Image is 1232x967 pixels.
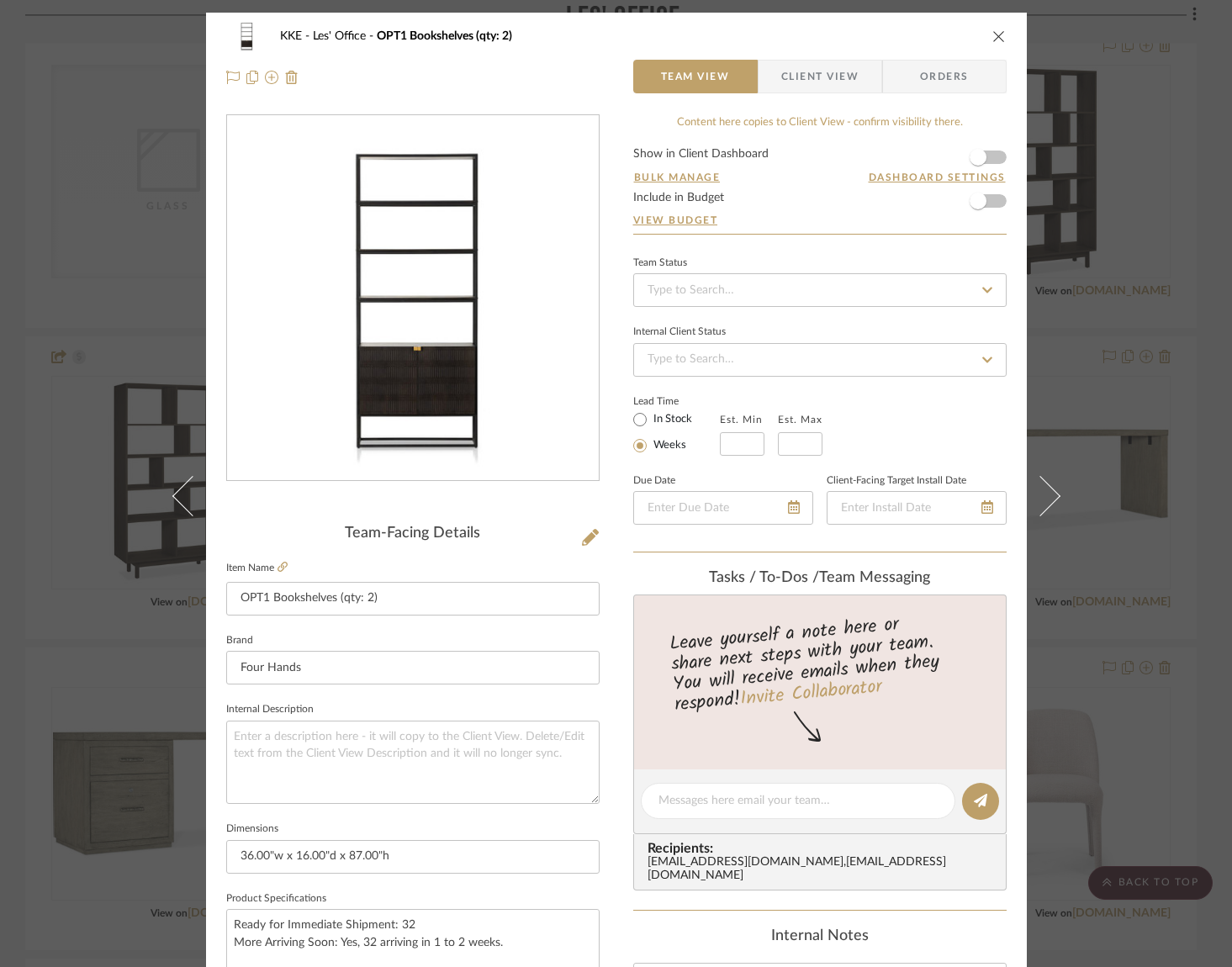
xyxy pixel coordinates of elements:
img: Remove from project [285,71,299,84]
button: close [991,29,1007,44]
button: Bulk Manage [633,170,722,185]
label: Due Date [633,477,675,485]
div: [EMAIL_ADDRESS][DOMAIN_NAME] , [EMAIL_ADDRESS][DOMAIN_NAME] [648,856,999,883]
span: Team View [661,60,730,93]
img: ae6e1274-833c-4390-b1cc-1db8336e53ae_436x436.jpg [230,116,595,481]
div: team Messaging [633,569,1007,588]
label: Est. Max [778,414,822,425]
a: Invite Collaborator [738,673,882,715]
span: OPT1 Bookshelves (qty: 2) [377,30,512,42]
span: Orders [902,60,987,93]
span: Les' Office [313,30,377,42]
label: Lead Time [633,394,720,409]
input: Enter Due Date [633,491,813,525]
div: Internal Client Status [633,328,726,336]
label: Dimensions [226,825,278,833]
div: Leave yourself a note here or share next steps with your team. You will receive emails when they ... [631,606,1008,719]
span: Tasks / To-Dos / [709,570,819,585]
label: Client-Facing Target Install Date [827,477,966,485]
label: Weeks [650,438,686,453]
div: Team Status [633,259,687,267]
img: ae6e1274-833c-4390-b1cc-1db8336e53ae_48x40.jpg [226,19,267,53]
label: Internal Description [226,705,314,714]
div: 0 [227,116,599,481]
mat-radio-group: Select item type [633,409,720,456]
div: Internal Notes [633,927,1007,946]
label: Est. Min [720,414,763,425]
input: Enter Item Name [226,582,600,616]
button: Dashboard Settings [868,170,1007,185]
a: View Budget [633,214,1007,227]
label: Brand [226,637,253,645]
div: Team-Facing Details [226,525,600,543]
input: Enter Brand [226,651,600,684]
input: Enter Install Date [827,491,1007,525]
label: Item Name [226,561,288,575]
span: KKE [280,30,313,42]
span: Client View [781,60,859,93]
label: Product Specifications [226,895,326,903]
input: Enter the dimensions of this item [226,840,600,874]
input: Type to Search… [633,343,1007,377]
input: Type to Search… [633,273,1007,307]
span: Recipients: [648,841,999,856]
div: Content here copies to Client View - confirm visibility there. [633,114,1007,131]
label: In Stock [650,412,692,427]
